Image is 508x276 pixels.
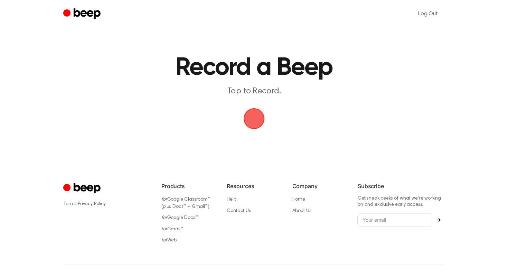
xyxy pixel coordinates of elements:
[292,209,311,213] a: About Us
[63,200,150,208] div: ·
[358,196,445,208] p: Get sneak peeks of what we’re working on and exclusive early access.
[432,218,445,222] button: Subscribe
[161,197,210,209] a: forGoogle Classroom™ (plus Docs™ + Gmail™)
[78,202,106,206] a: Privacy Policy
[161,238,167,243] i: for
[161,182,216,190] h6: Products
[227,197,236,202] a: Help
[227,182,281,190] h6: Resources
[63,182,102,195] a: Cruip
[161,215,198,220] a: forGoogle Docs™
[292,182,347,190] h6: Company
[358,182,445,190] h6: Subscribe
[227,209,251,213] a: Contact Us
[121,86,387,97] p: Tap to Record.
[292,197,305,202] a: Home
[358,213,432,227] input: Your email
[161,215,167,220] i: for
[244,108,264,129] img: Beep Logo
[77,55,431,80] h1: Record a Beep
[161,227,167,232] i: for
[411,6,445,22] a: Log Out
[161,238,177,243] a: forWeb
[63,7,102,21] a: Beep
[161,227,183,232] a: forGmail™
[63,202,76,206] a: Terms
[161,197,167,202] i: for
